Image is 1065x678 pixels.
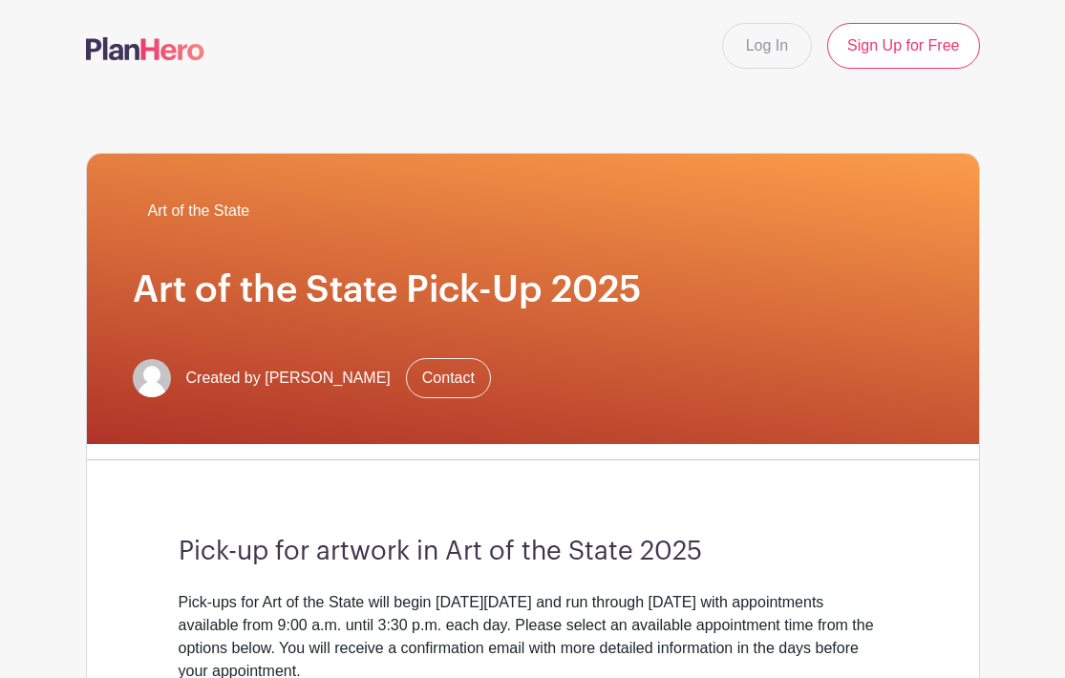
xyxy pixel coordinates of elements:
a: Contact [406,358,491,398]
span: Art of the State [148,200,250,222]
h1: Art of the State Pick-Up 2025 [133,268,933,312]
a: Log In [722,23,812,69]
img: logo-507f7623f17ff9eddc593b1ce0a138ce2505c220e1c5a4e2b4648c50719b7d32.svg [86,37,204,60]
span: Created by [PERSON_NAME] [186,367,391,390]
img: default-ce2991bfa6775e67f084385cd625a349d9dcbb7a52a09fb2fda1e96e2d18dcdb.png [133,359,171,397]
h3: Pick-up for artwork in Art of the State 2025 [179,537,887,568]
a: Sign Up for Free [827,23,979,69]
